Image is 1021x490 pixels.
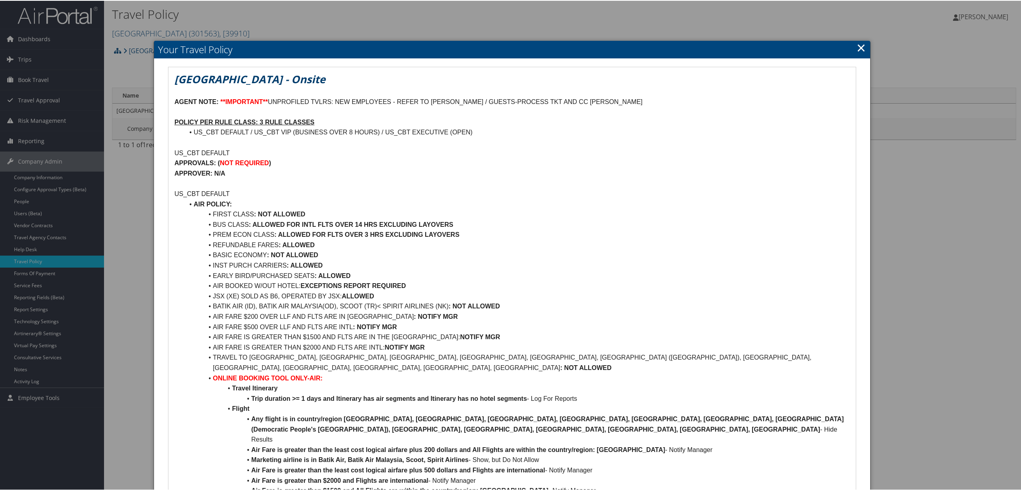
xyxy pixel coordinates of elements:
[174,169,225,176] strong: APPROVER: N/A
[184,249,850,260] li: BASIC ECONOMY
[184,300,850,311] li: BATIK AIR (ID), BATIK AIR MALAYSIA(OD), SCOOT (TR)< SPIRIT AIRLINES (NK)
[560,364,611,370] strong: : NOT ALLOWED
[184,311,850,321] li: AIR FARE $200 OVER LLF AND FLTS ARE IN [GEOGRAPHIC_DATA]
[213,374,322,381] strong: ONLINE BOOKING TOOL ONLY-AIR:
[287,261,323,268] strong: : ALLOWED
[184,475,850,485] li: - Notify Manager
[184,464,850,475] li: - Notify Manager
[184,454,850,464] li: - Show, but Do Not Allow
[274,230,460,237] strong: : ALLOWED FOR FLTS OVER 3 HRS EXCLUDING LAYOVERS
[174,98,218,104] strong: AGENT NOTE:
[249,220,453,227] strong: : ALLOWED FOR INTL FLTS OVER 14 HRS EXCLUDING LAYOVERS
[218,159,220,166] strong: (
[174,118,314,125] u: POLICY PER RULE CLASS: 3 RULE CLASSES
[251,476,428,483] strong: Air Fare is greater than $2000 and Flights are international
[184,413,850,444] li: - Hide Results
[184,393,850,403] li: - Log For Reports
[154,40,870,58] h2: Your Travel Policy
[460,333,500,340] strong: NOTIFY MGR
[184,280,850,290] li: AIR BOOKED W/OUT HOTEL:
[232,384,278,391] strong: Travel Itinerary
[184,229,850,239] li: PREM ECON CLASS
[269,159,271,166] strong: )
[857,39,866,55] a: Close
[353,323,397,330] strong: : NOTIFY MGR
[254,210,305,217] strong: : NOT ALLOWED
[251,466,545,473] strong: Air Fare is greater than the least cost logical airfare plus 500 dollars and Flights are internat...
[174,147,850,158] p: US_CBT DEFAULT
[232,404,250,411] strong: Flight
[184,331,850,342] li: AIR FARE IS GREATER THAN $1500 AND FLTS ARE IN THE [GEOGRAPHIC_DATA]:
[174,71,325,86] em: [GEOGRAPHIC_DATA] - Onsite
[184,270,850,280] li: EARLY BIRD/PURCHASED SEATS
[184,219,850,229] li: BUS CLASS
[184,126,850,137] li: US_CBT DEFAULT / US_CBT VIP (BUSINESS OVER 8 HOURS) / US_CBT EXECUTIVE (OPEN)
[174,188,850,198] p: US_CBT DEFAULT
[220,159,269,166] strong: NOT REQUIRED
[174,159,216,166] strong: APPROVALS:
[184,260,850,270] li: INST PURCH CARRIERS
[251,394,527,401] strong: Trip duration >= 1 days and Itinerary has air segments and Itinerary has no hotel segments
[184,239,850,250] li: REFUNDABLE FARES
[267,251,318,258] strong: : NOT ALLOWED
[342,292,374,299] strong: ALLOWED
[194,200,232,207] strong: AIR POLICY:
[184,444,850,454] li: - Notify Manager
[184,342,850,352] li: AIR FARE IS GREATER THAN $2000 AND FLTS ARE INTL:
[174,96,850,106] p: UNPROFILED TVLRS: NEW EMPLOYEES - REFER TO [PERSON_NAME] / GUESTS-PROCESS TKT AND CC [PERSON_NAME]
[251,456,468,462] strong: Marketing airline is in Batik Air, Batik Air Malaysia, Scoot, Spirit Airlines
[251,415,846,432] strong: Any flight is in country/region [GEOGRAPHIC_DATA], [GEOGRAPHIC_DATA], [GEOGRAPHIC_DATA], [GEOGRAP...
[300,282,406,288] strong: EXCEPTIONS REPORT REQUIRED
[384,343,424,350] strong: NOTIFY MGR
[184,352,850,372] li: TRAVEL TO [GEOGRAPHIC_DATA], [GEOGRAPHIC_DATA], [GEOGRAPHIC_DATA], [GEOGRAPHIC_DATA], [GEOGRAPHIC...
[314,272,350,278] strong: : ALLOWED
[278,241,314,248] strong: : ALLOWED
[184,208,850,219] li: FIRST CLASS
[251,446,665,452] strong: Air Fare is greater than the least cost logical airfare plus 200 dollars and All Flights are with...
[184,321,850,332] li: AIR FARE $500 OVER LLF AND FLTS ARE INTL
[448,302,500,309] strong: : NOT ALLOWED
[414,312,458,319] strong: : NOTIFY MGR
[184,290,850,301] li: JSX (XE) SOLD AS B6, OPERATED BY JSX:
